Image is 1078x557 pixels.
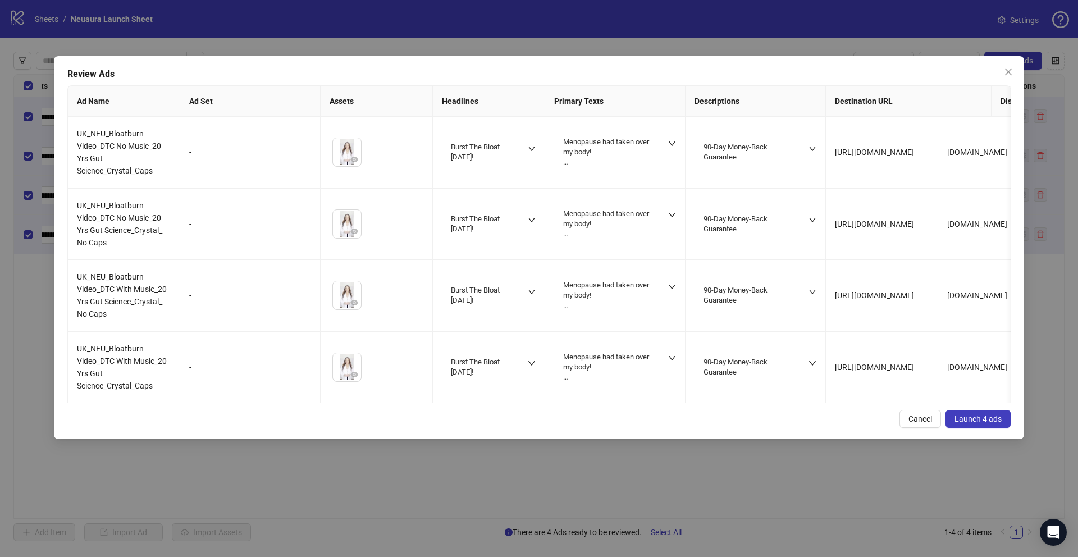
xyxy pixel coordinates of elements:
[77,344,167,390] span: UK_NEU_Bloatburn Video_DTC With Music_20 Yrs Gut Science_Crystal_Caps
[348,153,361,166] button: Preview
[350,156,358,163] span: eye
[947,363,1007,372] span: [DOMAIN_NAME]
[348,296,361,309] button: Preview
[704,214,794,234] div: 90-Day Money-Back Guarantee
[189,361,311,373] div: -
[333,138,361,166] img: Asset 1
[180,86,321,117] th: Ad Set
[668,211,676,219] span: down
[947,291,1007,300] span: [DOMAIN_NAME]
[545,86,686,117] th: Primary Texts
[668,140,676,148] span: down
[563,280,654,311] div: Menopause had taken over my body! I gained 12 lbs, felt sluggish and tired, carried a stubborn "m...
[899,410,941,428] button: Cancel
[77,272,167,318] span: UK_NEU_Bloatburn Video_DTC With Music_20 Yrs Gut Science_Crystal_ No Caps
[528,145,536,153] span: down
[77,129,161,175] span: UK_NEU_Bloatburn Video_DTC No Music_20 Yrs Gut Science_Crystal_Caps
[528,288,536,296] span: down
[826,86,992,117] th: Destination URL
[348,225,361,238] button: Preview
[451,214,513,234] div: Burst The Bloat [DATE]!
[451,285,513,305] div: Burst The Bloat [DATE]!
[563,137,654,168] div: Menopause had taken over my body! I gained 12 lbs, felt sluggish and tired, carried a stubborn "m...
[433,86,545,117] th: Headlines
[1004,67,1013,76] span: close
[954,414,1002,423] span: Launch 4 ads
[808,359,816,367] span: down
[350,371,358,378] span: eye
[451,357,513,377] div: Burst The Bloat [DATE]!
[189,289,311,302] div: -
[908,414,932,423] span: Cancel
[686,86,826,117] th: Descriptions
[528,216,536,224] span: down
[668,354,676,362] span: down
[348,368,361,381] button: Preview
[451,142,513,162] div: Burst The Bloat [DATE]!
[68,86,180,117] th: Ad Name
[67,67,1011,81] div: Review Ads
[668,283,676,291] span: down
[704,142,794,162] div: 90-Day Money-Back Guarantee
[999,63,1017,81] button: Close
[333,210,361,238] img: Asset 1
[945,410,1011,428] button: Launch 4 ads
[189,146,311,158] div: -
[350,227,358,235] span: eye
[333,353,361,381] img: Asset 1
[835,220,914,229] span: [URL][DOMAIN_NAME]
[350,299,358,307] span: eye
[835,291,914,300] span: [URL][DOMAIN_NAME]
[528,359,536,367] span: down
[835,363,914,372] span: [URL][DOMAIN_NAME]
[704,357,794,377] div: 90-Day Money-Back Guarantee
[77,201,162,247] span: UK_NEU_Bloatburn Video_DTC No Music_20 Yrs Gut Science_Crystal_ No Caps
[333,281,361,309] img: Asset 1
[808,145,816,153] span: down
[808,216,816,224] span: down
[947,148,1007,157] span: [DOMAIN_NAME]
[808,288,816,296] span: down
[947,220,1007,229] span: [DOMAIN_NAME]
[704,285,794,305] div: 90-Day Money-Back Guarantee
[321,86,433,117] th: Assets
[563,209,654,240] div: Menopause had taken over my body! I gained 12 lbs, felt sluggish and tired, carried a stubborn "m...
[835,148,914,157] span: [URL][DOMAIN_NAME]
[563,352,654,383] div: Menopause had taken over my body! I gained 12 lbs, felt sluggish and tired, carried a stubborn "m...
[1040,519,1067,546] div: Open Intercom Messenger
[189,218,311,230] div: -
